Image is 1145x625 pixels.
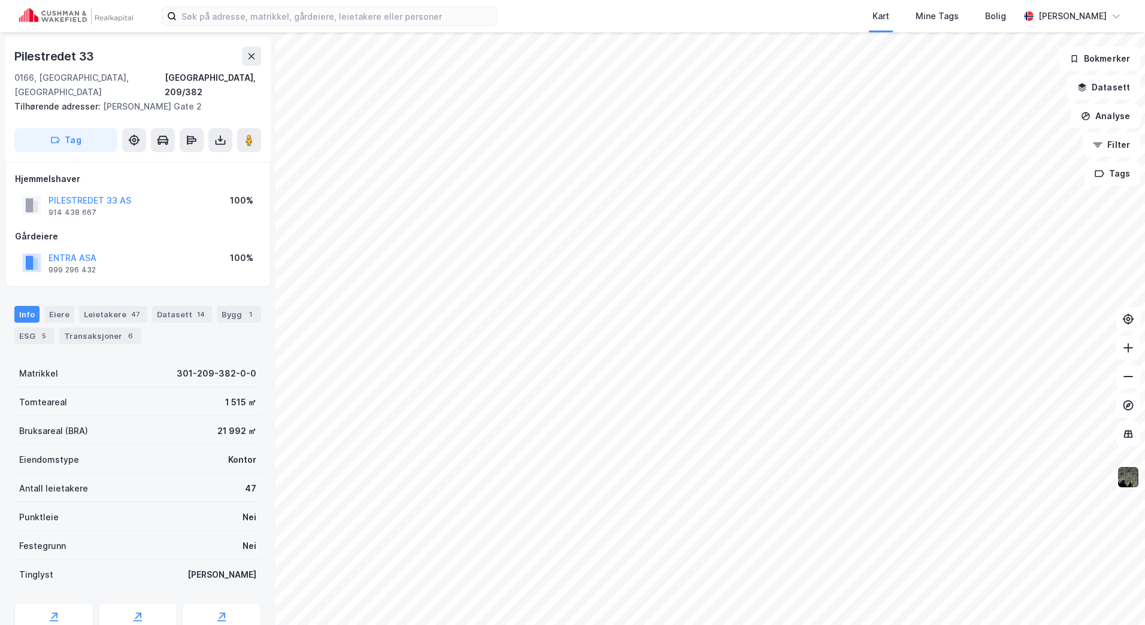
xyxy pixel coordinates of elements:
[14,101,103,111] span: Tilhørende adresser:
[228,453,256,467] div: Kontor
[243,510,256,524] div: Nei
[15,229,260,244] div: Gårdeiere
[49,265,96,275] div: 999 296 432
[985,9,1006,23] div: Bolig
[19,510,59,524] div: Punktleie
[187,568,256,582] div: [PERSON_NAME]
[230,251,253,265] div: 100%
[1067,75,1140,99] button: Datasett
[243,539,256,553] div: Nei
[1083,133,1140,157] button: Filter
[14,47,96,66] div: Pilestredet 33
[230,193,253,208] div: 100%
[1085,568,1145,625] iframe: Chat Widget
[165,71,261,99] div: [GEOGRAPHIC_DATA], 209/382
[49,208,96,217] div: 914 438 667
[19,395,67,409] div: Tomteareal
[44,306,74,323] div: Eiere
[14,99,252,114] div: [PERSON_NAME] Gate 2
[217,306,261,323] div: Bygg
[79,306,147,323] div: Leietakere
[873,9,889,23] div: Kart
[1071,104,1140,128] button: Analyse
[1038,9,1107,23] div: [PERSON_NAME]
[19,539,66,553] div: Festegrunn
[244,308,256,320] div: 1
[177,7,496,25] input: Søk på adresse, matrikkel, gårdeiere, leietakere eller personer
[15,172,260,186] div: Hjemmelshaver
[245,481,256,496] div: 47
[14,128,117,152] button: Tag
[19,8,133,25] img: cushman-wakefield-realkapital-logo.202ea83816669bd177139c58696a8fa1.svg
[1085,568,1145,625] div: Kontrollprogram for chat
[59,327,141,344] div: Transaksjoner
[125,330,137,342] div: 6
[14,71,165,99] div: 0166, [GEOGRAPHIC_DATA], [GEOGRAPHIC_DATA]
[19,481,88,496] div: Antall leietakere
[177,366,256,381] div: 301-209-382-0-0
[19,424,88,438] div: Bruksareal (BRA)
[195,308,207,320] div: 14
[1085,162,1140,186] button: Tags
[129,308,143,320] div: 47
[916,9,959,23] div: Mine Tags
[225,395,256,409] div: 1 515 ㎡
[152,306,212,323] div: Datasett
[1117,466,1140,489] img: 9k=
[14,306,40,323] div: Info
[38,330,50,342] div: 5
[14,327,54,344] div: ESG
[19,366,58,381] div: Matrikkel
[19,453,79,467] div: Eiendomstype
[217,424,256,438] div: 21 992 ㎡
[19,568,53,582] div: Tinglyst
[1059,47,1140,71] button: Bokmerker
